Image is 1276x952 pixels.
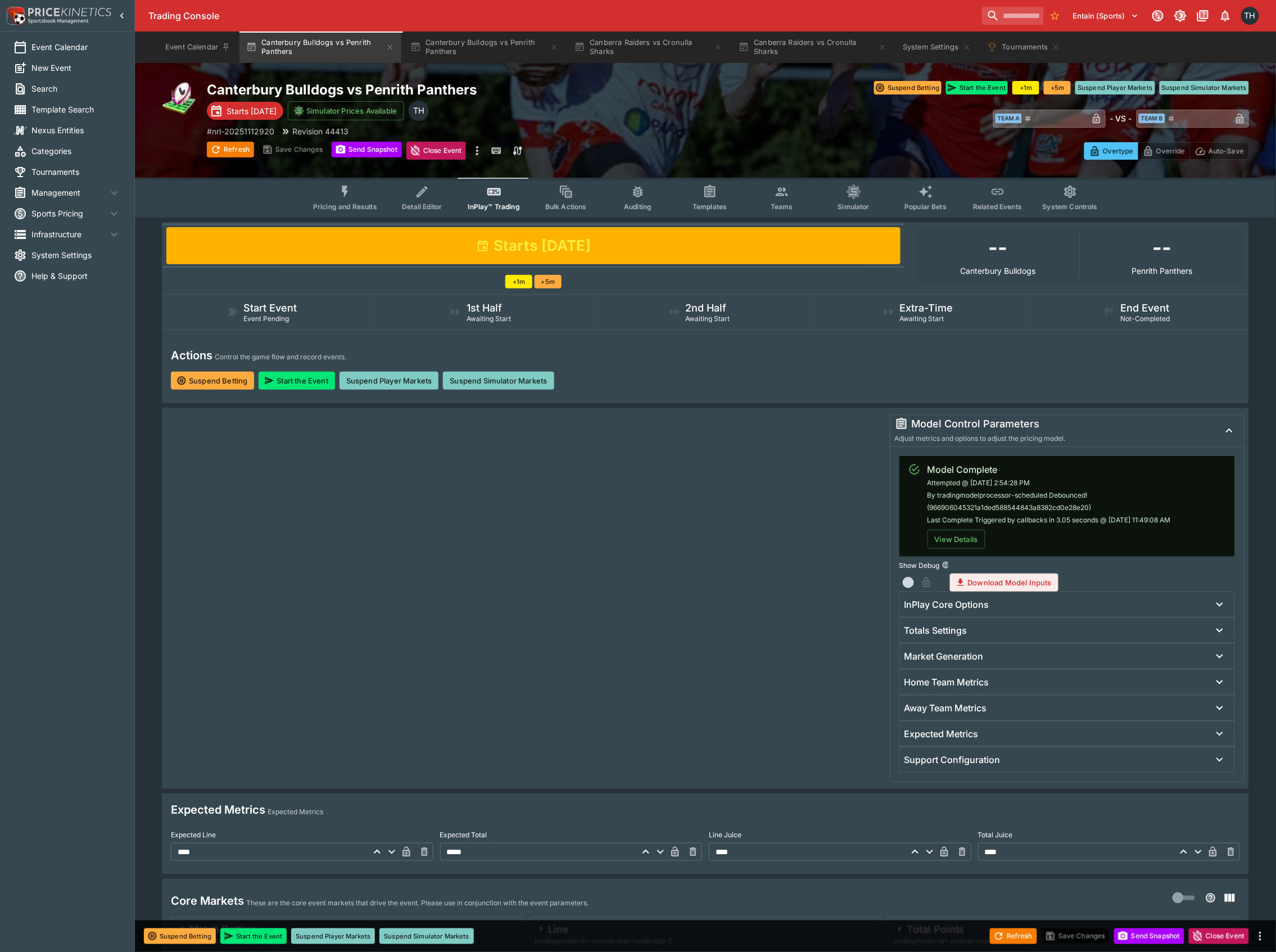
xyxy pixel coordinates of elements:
[709,826,971,843] label: Line Juice
[288,101,404,120] button: Simulator Prices Available
[239,31,401,63] button: Canterbury Bulldogs vs Penrith Panthers
[895,434,1066,443] span: Adjust metrics and options to adjust the pricing model.
[379,928,474,944] button: Suspend Simulator Markets
[1193,6,1213,26] button: Documentation
[927,479,1171,524] span: Attempted @ [DATE] 2:54:28 PM By tradingmodelprocessor-scheduled Debounced! (966906045321a1ded588...
[1241,7,1259,25] div: Todd Henderson
[406,142,467,160] button: Close Event
[545,202,587,211] span: Bulk Actions
[215,351,346,363] p: Control the game flow and record events.
[144,928,216,944] button: Suspend Betting
[990,928,1037,944] button: Refresh
[899,561,940,570] p: Show Debug
[904,599,989,611] h6: InPlay Core Options
[313,202,377,211] span: Pricing and Results
[171,826,433,843] label: Expected Line
[207,81,728,98] h2: Copy To Clipboard
[982,7,1044,25] input: search
[904,702,987,714] h6: Away Team Metrics
[686,301,727,314] h5: 2nd Half
[467,314,511,323] span: Awaiting Start
[31,187,107,198] span: Management
[904,625,967,637] h6: Totals Settings
[904,651,984,662] h6: Market Generation
[1238,3,1263,28] button: Todd Henderson
[243,301,297,314] h5: Start Event
[568,31,730,63] button: Canberra Raiders vs Cronulla Sharks
[904,754,1001,766] h6: Support Configuration
[1190,142,1249,160] button: Auto-Save
[1114,928,1184,944] button: Send Snapshot
[443,372,554,390] button: Suspend Simulator Markets
[624,202,651,211] span: Auditing
[404,31,565,63] button: Canterbury Bulldogs vs Penrith Panthers
[31,62,121,74] span: New Event
[1138,142,1190,160] button: Override
[904,202,947,211] span: Popular Bets
[950,574,1058,592] button: Download Model Inputs
[973,202,1022,211] span: Related Events
[268,806,323,818] p: Expected Metrics
[148,10,978,22] div: Trading Console
[1044,81,1071,94] button: +5m
[927,463,1226,476] div: Model Complete
[535,275,562,288] button: +5m
[246,897,589,909] p: These are the core event markets that drive the event. Please use in conjunction with the event p...
[946,81,1008,94] button: Start the Event
[1132,267,1193,275] p: Penrith Panthers
[942,561,950,569] button: Show Debug
[1066,7,1146,25] button: Select Tenant
[207,125,274,137] p: Copy To Clipboard
[1254,930,1267,943] button: more
[505,275,532,288] button: +1m
[159,31,237,63] button: Event Calendar
[207,142,254,157] button: Refresh
[980,31,1067,63] button: Tournaments
[28,8,111,16] img: PriceKinetics
[467,301,502,314] h5: 1st Half
[904,676,989,688] h6: Home Team Metrics
[162,81,198,117] img: rugby_league.png
[494,236,591,255] h1: Starts [DATE]
[31,145,121,157] span: Categories
[291,928,375,944] button: Suspend Player Markets
[292,125,349,137] p: Revision 44413
[996,114,1022,123] span: Team A
[227,105,277,117] p: Starts [DATE]
[1043,202,1098,211] span: System Controls
[332,142,402,157] button: Send Snapshot
[1139,114,1165,123] span: Team B
[440,826,703,843] label: Expected Total
[989,232,1008,263] h1: --
[31,228,107,240] span: Infrastructure
[31,249,121,261] span: System Settings
[220,928,287,944] button: Start the Event
[1110,112,1132,124] h6: - VS -
[259,372,334,390] button: Start the Event
[1075,81,1155,94] button: Suspend Player Markets
[838,202,870,211] span: Simulator
[304,178,1107,218] div: Event type filters
[961,267,1036,275] p: Canterbury Bulldogs
[1121,301,1170,314] h5: End Event
[895,417,1210,431] div: Model Control Parameters
[31,41,121,53] span: Event Calendar
[1084,142,1249,160] div: Start From
[1209,145,1244,157] p: Auto-Save
[409,101,429,121] div: Todd Henderson
[1160,81,1250,94] button: Suspend Simulator Markets
[732,31,894,63] button: Canberra Raiders vs Cronulla Sharks
[900,301,953,314] h5: Extra-Time
[171,894,244,908] h4: Core Markets
[402,202,442,211] span: Detail Editor
[896,31,978,63] button: System Settings
[31,124,121,136] span: Nexus Entities
[470,142,484,160] button: more
[1046,7,1064,25] button: No Bookmarks
[171,802,265,817] h4: Expected Metrics
[171,372,254,390] button: Suspend Betting
[468,202,520,211] span: InPlay™ Trading
[771,202,793,211] span: Teams
[1148,6,1168,26] button: Connected to PK
[1189,928,1249,944] button: Close Event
